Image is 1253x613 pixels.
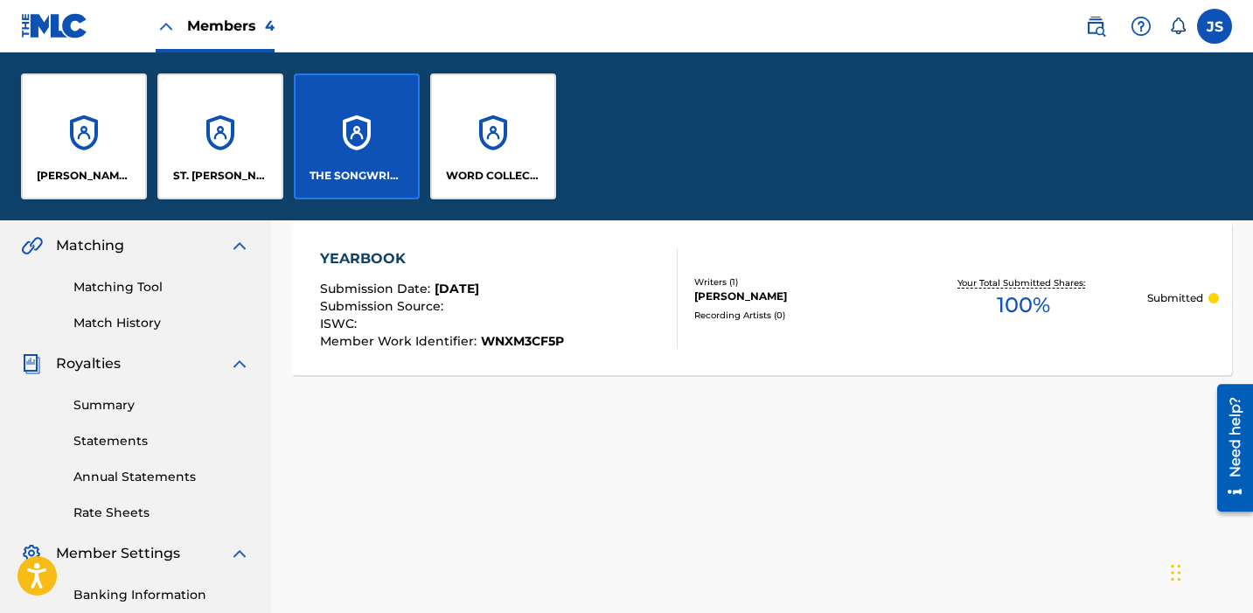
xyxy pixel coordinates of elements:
[73,314,250,332] a: Match History
[56,543,180,564] span: Member Settings
[957,276,1089,289] p: Your Total Submitted Shares:
[229,543,250,564] img: expand
[229,353,250,374] img: expand
[1131,16,1152,37] img: help
[320,316,361,331] span: ISWC :
[229,235,250,256] img: expand
[430,73,556,199] a: AccountsWORD COLLECTIONS, INC.
[73,504,250,522] a: Rate Sheets
[73,432,250,450] a: Statements
[1078,9,1113,44] a: Public Search
[294,73,420,199] a: AccountsTHE SONGWRITERS GUILD OF AMERICA
[73,468,250,486] a: Annual Statements
[173,168,268,184] p: ST. NICHOLAS MUSIC INC.
[320,281,435,296] span: Submission Date :
[37,168,132,184] p: COHEN AND COHEN
[997,289,1050,321] span: 100 %
[73,586,250,604] a: Banking Information
[21,353,42,374] img: Royalties
[1171,547,1181,599] div: Drag
[21,235,43,256] img: Matching
[1085,16,1106,37] img: search
[156,16,177,37] img: Close
[320,298,448,314] span: Submission Source :
[73,396,250,414] a: Summary
[21,13,88,38] img: MLC Logo
[1124,9,1159,44] div: Help
[265,17,275,34] span: 4
[1197,9,1232,44] div: User Menu
[21,543,42,564] img: Member Settings
[56,235,124,256] span: Matching
[446,168,541,184] p: WORD COLLECTIONS, INC.
[157,73,283,199] a: AccountsST. [PERSON_NAME] MUSIC INC.
[1169,17,1187,35] div: Notifications
[694,309,901,322] div: Recording Artists ( 0 )
[187,16,275,36] span: Members
[310,168,405,184] p: THE SONGWRITERS GUILD OF AMERICA
[320,333,481,349] span: Member Work Identifier :
[694,289,901,304] div: [PERSON_NAME]
[1166,529,1253,613] iframe: Chat Widget
[21,73,147,199] a: Accounts[PERSON_NAME] AND [PERSON_NAME]
[1147,290,1203,306] p: Submitted
[694,275,901,289] div: Writers ( 1 )
[292,222,1232,375] a: YEARBOOKSubmission Date:[DATE]Submission Source:ISWC:Member Work Identifier:WNXM3CF5PWriters (1)[...
[1204,377,1253,518] iframe: Resource Center
[73,278,250,296] a: Matching Tool
[481,333,564,349] span: WNXM3CF5P
[320,248,564,269] div: YEARBOOK
[56,353,121,374] span: Royalties
[435,281,479,296] span: [DATE]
